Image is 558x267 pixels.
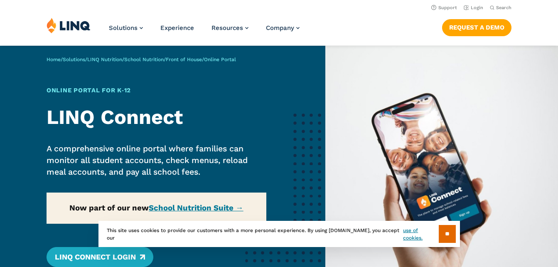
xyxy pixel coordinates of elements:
a: Solutions [63,57,85,62]
nav: Primary Navigation [109,17,300,45]
a: School Nutrition [124,57,164,62]
span: Search [496,5,511,10]
strong: Now part of our new [69,203,243,213]
p: A comprehensive online portal where families can monitor all student accounts, check menus, reloa... [47,143,266,178]
a: Support [431,5,457,10]
a: Login [464,5,483,10]
a: LINQ Nutrition [87,57,122,62]
a: Experience [160,24,194,32]
span: Solutions [109,24,138,32]
span: Resources [211,24,243,32]
a: use of cookies. [403,227,438,242]
a: Front of House [166,57,202,62]
nav: Button Navigation [442,17,511,36]
span: Online Portal [204,57,236,62]
span: / / / / / [47,57,236,62]
img: LINQ | K‑12 Software [47,17,91,33]
a: Resources [211,24,248,32]
a: Solutions [109,24,143,32]
span: Company [266,24,294,32]
a: Request a Demo [442,19,511,36]
a: Home [47,57,61,62]
div: This site uses cookies to provide our customers with a more personal experience. By using [DOMAIN... [98,221,460,247]
strong: LINQ Connect [47,105,183,129]
a: Company [266,24,300,32]
button: Open Search Bar [490,5,511,11]
h1: Online Portal for K‑12 [47,86,266,95]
